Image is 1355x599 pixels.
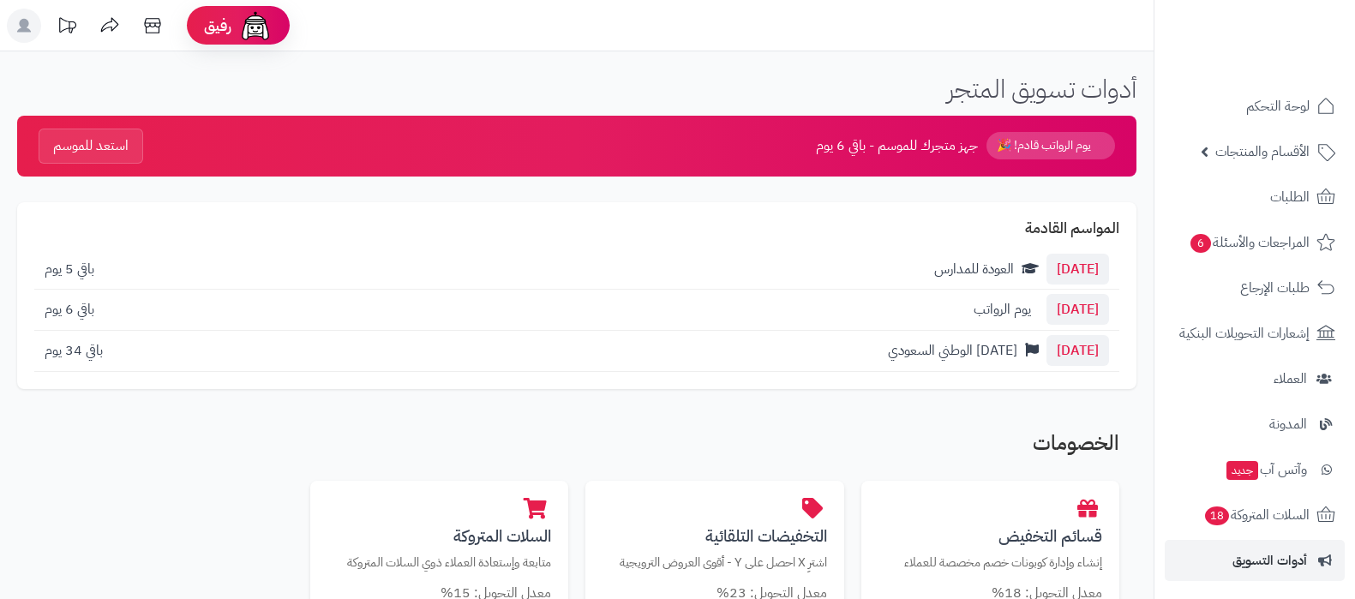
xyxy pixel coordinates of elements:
a: تحديثات المنصة [45,9,88,47]
span: يوم الرواتب قادم! 🎉 [986,132,1115,159]
span: باقي 6 يوم [45,299,94,320]
h3: التخفيضات التلقائية [603,527,827,545]
span: يوم الرواتب [974,299,1031,320]
span: [DATE] [1046,335,1109,366]
a: طلبات الإرجاع [1165,267,1345,308]
h3: السلات المتروكة [327,527,552,545]
span: جديد [1226,461,1258,480]
span: باقي 5 يوم [45,259,94,279]
span: لوحة التحكم [1246,94,1310,118]
h1: أدوات تسويق المتجر [947,75,1136,103]
span: طلبات الإرجاع [1240,276,1310,300]
a: العملاء [1165,358,1345,399]
span: رفيق [204,15,231,36]
span: [DATE] [1046,294,1109,325]
a: الطلبات [1165,177,1345,218]
span: أدوات التسويق [1232,548,1307,572]
p: اشترِ X احصل على Y - أقوى العروض الترويجية [603,554,827,572]
span: العملاء [1274,367,1307,391]
p: متابعة وإستعادة العملاء ذوي السلات المتروكة [327,554,552,572]
span: جهز متجرك للموسم - باقي 6 يوم [816,136,978,156]
span: المراجعات والأسئلة [1189,231,1310,255]
span: الأقسام والمنتجات [1215,140,1310,164]
button: استعد للموسم [39,129,143,164]
a: إشعارات التحويلات البنكية [1165,313,1345,354]
a: أدوات التسويق [1165,540,1345,581]
span: 18 [1205,506,1229,525]
a: المدونة [1165,404,1345,445]
span: العودة للمدارس [934,259,1014,279]
a: وآتس آبجديد [1165,449,1345,490]
a: لوحة التحكم [1165,86,1345,127]
span: السلات المتروكة [1203,503,1310,527]
a: المراجعات والأسئلة6 [1165,222,1345,263]
img: ai-face.png [238,9,273,43]
h2: المواسم القادمة [34,219,1119,237]
span: 6 [1190,234,1211,253]
p: إنشاء وإدارة كوبونات خصم مخصصة للعملاء [878,554,1103,572]
span: الطلبات [1270,185,1310,209]
span: [DATE] الوطني السعودي [888,340,1017,361]
span: باقي 34 يوم [45,340,103,361]
span: المدونة [1269,412,1307,436]
h2: الخصومات [34,432,1119,463]
span: وآتس آب [1225,458,1307,482]
h3: قسائم التخفيض [878,527,1103,545]
span: إشعارات التحويلات البنكية [1179,321,1310,345]
span: [DATE] [1046,254,1109,285]
a: السلات المتروكة18 [1165,494,1345,536]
